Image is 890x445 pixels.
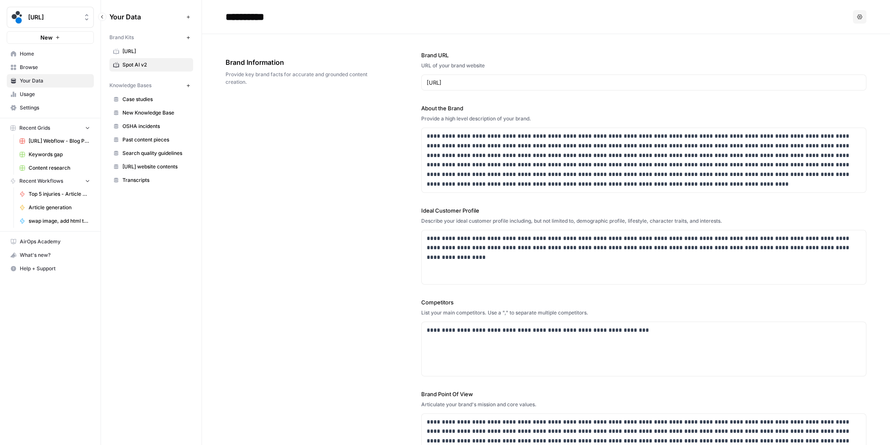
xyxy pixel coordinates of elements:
[109,58,193,72] a: Spot AI v2
[7,249,93,261] div: What's new?
[421,298,866,306] label: Competitors
[29,190,90,198] span: Top 5 injuries - Article Generation
[7,235,94,248] a: AirOps Academy
[29,137,90,145] span: [URL] Webflow - Blog Posts Refresh
[109,12,183,22] span: Your Data
[109,34,134,41] span: Brand Kits
[16,148,94,161] a: Keywords gap
[7,74,94,88] a: Your Data
[19,177,63,185] span: Recent Workflows
[122,96,189,103] span: Case studies
[122,48,189,55] span: [URL]
[122,109,189,117] span: New Knowledge Base
[122,163,189,171] span: [URL] website contents
[421,309,866,317] div: List your main competitors. Use a "," to separate multiple competitors.
[7,175,94,187] button: Recent Workflows
[421,115,866,123] div: Provide a high level description of your brand.
[421,401,866,408] div: Articulate your brand's mission and core values.
[109,82,151,89] span: Knowledge Bases
[421,51,866,59] label: Brand URL
[421,390,866,398] label: Brand Point Of View
[109,160,193,173] a: [URL] website contents
[28,13,79,21] span: [URL]
[427,78,861,87] input: www.sundaysoccer.com
[16,187,94,201] a: Top 5 injuries - Article Generation
[20,91,90,98] span: Usage
[226,71,374,86] span: Provide key brand facts for accurate and grounded content creation.
[226,57,374,67] span: Brand Information
[19,124,50,132] span: Recent Grids
[421,62,866,69] div: URL of your brand website
[16,201,94,214] a: Article generation
[40,33,53,42] span: New
[16,134,94,148] a: [URL] Webflow - Blog Posts Refresh
[122,136,189,144] span: Past content pieces
[20,64,90,71] span: Browse
[20,104,90,112] span: Settings
[29,164,90,172] span: Content research
[29,151,90,158] span: Keywords gap
[122,123,189,130] span: OSHA incidents
[7,88,94,101] a: Usage
[109,120,193,133] a: OSHA incidents
[20,238,90,245] span: AirOps Academy
[122,176,189,184] span: Transcripts
[20,77,90,85] span: Your Data
[7,47,94,61] a: Home
[109,173,193,187] a: Transcripts
[10,10,25,25] img: spot.ai Logo
[421,217,866,225] div: Describe your ideal customer profile including, but not limited to, demographic profile, lifestyl...
[7,7,94,28] button: Workspace: spot.ai
[109,147,193,160] a: Search quality guidelines
[16,214,94,228] a: swap image, add html table to post body
[7,31,94,44] button: New
[109,45,193,58] a: [URL]
[20,50,90,58] span: Home
[29,217,90,225] span: swap image, add html table to post body
[421,104,866,112] label: About the Brand
[29,204,90,211] span: Article generation
[16,161,94,175] a: Content research
[122,61,189,69] span: Spot AI v2
[421,206,866,215] label: Ideal Customer Profile
[7,122,94,134] button: Recent Grids
[20,265,90,272] span: Help + Support
[7,248,94,262] button: What's new?
[109,93,193,106] a: Case studies
[122,149,189,157] span: Search quality guidelines
[7,101,94,115] a: Settings
[7,262,94,275] button: Help + Support
[7,61,94,74] a: Browse
[109,133,193,147] a: Past content pieces
[109,106,193,120] a: New Knowledge Base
